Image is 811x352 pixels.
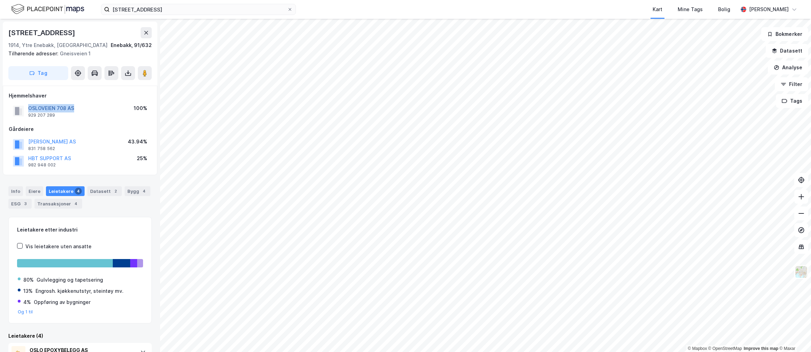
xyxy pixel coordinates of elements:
[776,94,808,108] button: Tags
[744,346,778,351] a: Improve this map
[141,188,148,195] div: 4
[678,5,703,14] div: Mine Tags
[795,265,808,279] img: Z
[111,41,152,49] div: Enebakk, 91/632
[8,49,146,58] div: Gneisveien 1
[766,44,808,58] button: Datasett
[8,66,68,80] button: Tag
[9,125,151,133] div: Gårdeiere
[768,61,808,75] button: Analyse
[776,319,811,352] div: Kontrollprogram for chat
[23,287,33,295] div: 13%
[87,186,122,196] div: Datasett
[110,4,287,15] input: Søk på adresse, matrikkel, gårdeiere, leietakere eller personer
[22,200,29,207] div: 3
[25,242,92,251] div: Vis leietakere uten ansatte
[28,162,56,168] div: 982 948 002
[36,287,124,295] div: Engrosh. kjøkkenutstyr, steintøy mv.
[8,332,152,340] div: Leietakere (4)
[23,276,34,284] div: 80%
[708,346,742,351] a: OpenStreetMap
[26,186,43,196] div: Eiere
[9,92,151,100] div: Hjemmelshaver
[761,27,808,41] button: Bokmerker
[34,199,82,209] div: Transaksjoner
[28,112,55,118] div: 929 207 289
[688,346,707,351] a: Mapbox
[8,27,77,38] div: [STREET_ADDRESS]
[72,200,79,207] div: 4
[34,298,90,306] div: Oppføring av bygninger
[28,146,55,151] div: 831 758 562
[17,226,143,234] div: Leietakere etter industri
[11,3,84,15] img: logo.f888ab2527a4732fd821a326f86c7f29.svg
[75,188,82,195] div: 4
[134,104,147,112] div: 100%
[23,298,31,306] div: 4%
[8,41,108,49] div: 1914, Ytre Enebakk, [GEOGRAPHIC_DATA]
[46,186,85,196] div: Leietakere
[653,5,662,14] div: Kart
[8,186,23,196] div: Info
[8,199,32,209] div: ESG
[718,5,730,14] div: Bolig
[137,154,147,163] div: 25%
[8,50,60,56] span: Tilhørende adresser:
[775,77,808,91] button: Filter
[37,276,103,284] div: Gulvlegging og tapetsering
[18,309,33,315] button: Og 1 til
[749,5,789,14] div: [PERSON_NAME]
[125,186,150,196] div: Bygg
[776,319,811,352] iframe: Chat Widget
[112,188,119,195] div: 2
[128,138,147,146] div: 43.94%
